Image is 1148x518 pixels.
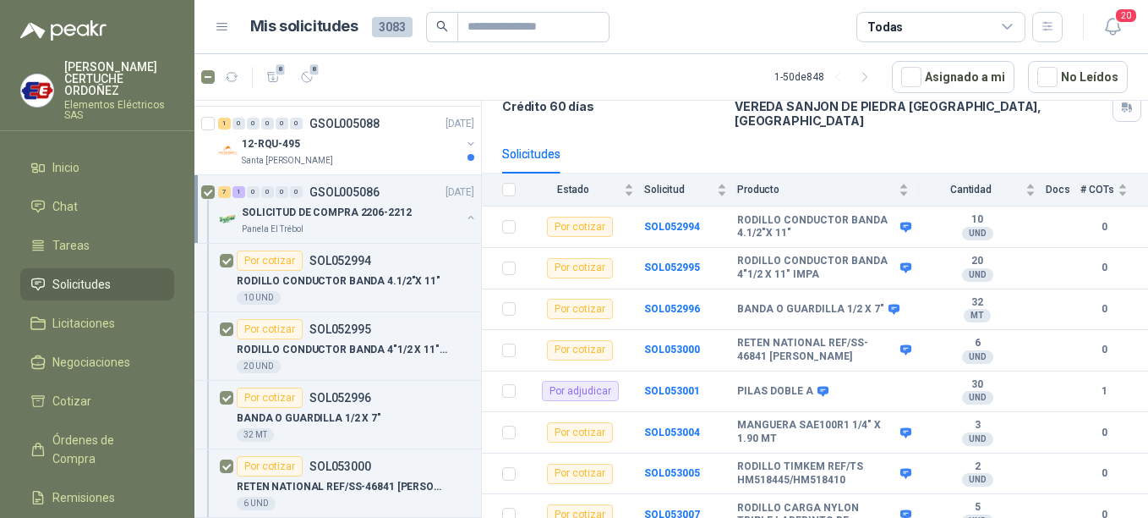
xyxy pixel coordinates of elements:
p: Panela El Trébol [242,223,303,236]
div: 10 UND [237,291,281,305]
img: Company Logo [218,209,238,229]
span: Estado [526,184,620,196]
div: 0 [261,118,274,129]
img: Logo peakr [20,20,107,41]
b: 5 [919,501,1036,515]
a: 7 1 0 0 0 0 GSOL005086[DATE] Company LogoSOLICITUD DE COMPRA 2206-2212Panela El Trébol [218,182,478,236]
a: SOL052994 [644,221,700,233]
b: 1 [1080,383,1128,400]
a: 1 0 0 0 0 0 GSOL005088[DATE] Company Logo12-RQU-495Santa [PERSON_NAME] [218,113,478,168]
p: SOL052995 [309,323,371,335]
p: RODILLO CONDUCTOR BANDA 4"1/2 X 11" IMPA [237,342,447,358]
div: Por cotizar [547,422,613,443]
b: 20 [919,255,1036,268]
th: Estado [526,174,644,207]
p: Crédito 60 días [502,99,721,113]
b: RODILLO TIMKEM REF/TS HM518445/HM518410 [737,460,896,487]
div: 1 [232,186,245,198]
div: MT [964,309,991,322]
div: 0 [290,186,303,198]
b: MANGUERA SAE100R1 1/4" X 1.90 MT [737,419,896,445]
button: 8 [260,63,287,91]
div: Todas [867,18,903,36]
span: Solicitud [644,184,713,196]
p: SOLICITUD DE COMPRA 2206-2212 [242,205,412,221]
span: search [436,20,448,32]
div: UND [962,391,993,405]
div: 1 [218,118,231,129]
p: SOL052994 [309,255,371,267]
b: RODILLO CONDUCTOR BANDA 4.1/2"X 11" [737,214,896,240]
p: GSOL005086 [309,186,380,198]
b: SOL052996 [644,303,700,315]
span: Licitaciones [52,314,115,333]
div: 1 - 50 de 848 [774,63,878,91]
a: SOL053000 [644,344,700,355]
div: Por cotizar [547,217,613,237]
b: 0 [1080,260,1128,276]
span: 3083 [372,17,413,37]
a: Por cotizarSOL053000RETEN NATIONAL REF/SS-46841 [PERSON_NAME]6 UND [194,449,481,518]
span: Solicitudes [52,275,111,294]
a: Negociaciones [20,346,174,378]
a: Órdenes de Compra [20,424,174,475]
b: RETEN NATIONAL REF/SS-46841 [PERSON_NAME] [737,337,896,363]
span: # COTs [1080,184,1114,196]
div: 0 [261,186,274,198]
span: 8 [309,63,320,76]
div: UND [962,268,993,282]
div: 0 [276,186,288,198]
th: Docs [1046,174,1080,207]
p: [PERSON_NAME] CERTUCHE ORDOÑEZ [64,61,174,96]
div: Por cotizar [237,251,303,271]
b: 0 [1080,425,1128,441]
span: Cotizar [52,392,91,411]
div: UND [962,350,993,364]
span: Órdenes de Compra [52,431,158,468]
a: SOL053001 [644,385,700,397]
span: Cantidad [919,184,1022,196]
p: RODILLO CONDUCTOR BANDA 4.1/2"X 11" [237,273,440,289]
a: SOL053004 [644,427,700,438]
div: Por cotizar [547,340,613,361]
p: [DATE] [446,185,474,201]
b: 0 [1080,466,1128,482]
span: 8 [275,63,287,76]
b: 10 [919,213,1036,227]
p: RETEN NATIONAL REF/SS-46841 [PERSON_NAME] [237,479,447,495]
a: Remisiones [20,482,174,514]
div: UND [962,433,993,446]
img: Company Logo [21,74,53,107]
button: 20 [1097,12,1128,42]
div: Por cotizar [237,388,303,408]
p: [DATE] [446,116,474,132]
a: Por cotizarSOL052996BANDA O GUARDILLA 1/2 X 7"32 MT [194,381,481,449]
span: 20 [1114,8,1138,24]
a: SOL053005 [644,467,700,479]
p: BANDA O GUARDILLA 1/2 X 7" [237,411,381,427]
b: 0 [1080,342,1128,358]
a: Por cotizarSOL052995RODILLO CONDUCTOR BANDA 4"1/2 X 11" IMPA20 UND [194,312,481,381]
button: No Leídos [1028,61,1128,93]
th: # COTs [1080,174,1148,207]
b: SOL052995 [644,262,700,273]
span: Producto [737,184,895,196]
a: Solicitudes [20,268,174,300]
b: RODILLO CONDUCTOR BANDA 4"1/2 X 11" IMPA [737,255,896,281]
span: Tareas [52,236,90,255]
div: UND [962,473,993,487]
b: 6 [919,337,1036,350]
b: 0 [1080,219,1128,235]
div: 0 [247,118,260,129]
b: PILAS DOBLE A [737,385,813,399]
button: 8 [293,63,320,91]
span: Inicio [52,158,79,177]
div: Por adjudicar [542,381,619,401]
p: SOL053000 [309,460,371,472]
b: 0 [1080,301,1128,317]
div: 0 [276,118,288,129]
p: GSOL005088 [309,118,380,129]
